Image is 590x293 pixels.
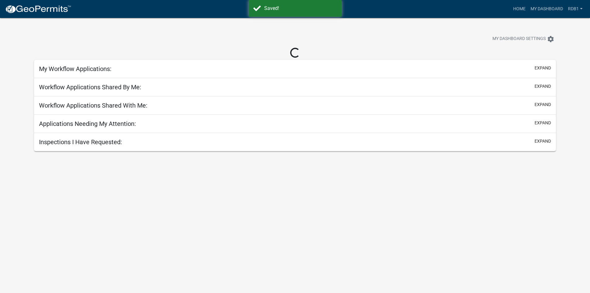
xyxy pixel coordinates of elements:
[535,120,551,126] button: expand
[535,101,551,108] button: expand
[264,5,337,12] div: Saved!
[547,35,554,43] i: settings
[511,3,528,15] a: Home
[39,138,122,146] h5: Inspections I Have Requested:
[535,65,551,71] button: expand
[39,102,147,109] h5: Workflow Applications Shared With Me:
[487,33,559,45] button: My Dashboard Settingssettings
[492,35,546,43] span: My Dashboard Settings
[39,65,111,73] h5: My Workflow Applications:
[535,83,551,90] button: expand
[528,3,566,15] a: My Dashboard
[39,83,141,91] h5: Workflow Applications Shared By Me:
[535,138,551,144] button: expand
[566,3,585,15] a: RdB1
[39,120,136,127] h5: Applications Needing My Attention:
